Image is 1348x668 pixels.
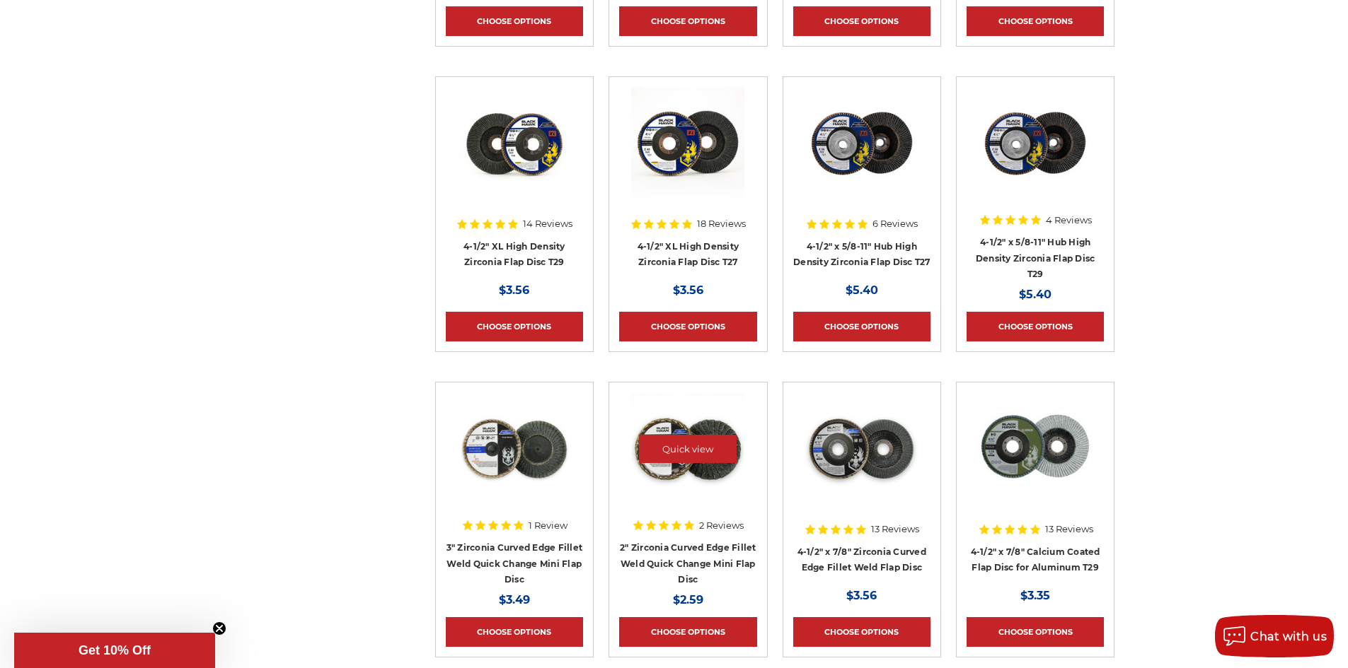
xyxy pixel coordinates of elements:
[871,525,919,534] span: 13 Reviews
[793,312,931,341] a: Choose Options
[805,392,918,505] img: Black Hawk Abrasives 4.5 inch curved edge flap disc
[1019,288,1052,301] span: $5.40
[805,87,918,200] img: high density flap disc with screw hub
[793,241,931,268] a: 4-1/2" x 5/8-11" Hub High Density Zirconia Flap Disc T27
[523,219,572,228] span: 14 Reviews
[793,6,931,36] a: Choose Options
[14,633,215,668] div: Get 10% OffClose teaser
[620,542,756,585] a: 2" Zirconia Curved Edge Fillet Weld Quick Change Mini Flap Disc
[967,392,1104,529] a: BHA 4-1/2 Inch Flap Disc for Aluminum
[447,542,583,585] a: 3" Zirconia Curved Edge Fillet Weld Quick Change Mini Flap Disc
[619,392,756,529] a: BHA 2 inch mini curved edge quick change flap discs
[1045,525,1093,534] span: 13 Reviews
[463,241,565,268] a: 4-1/2" XL High Density Zirconia Flap Disc T29
[619,6,756,36] a: Choose Options
[446,617,583,647] a: Choose Options
[793,392,931,529] a: Black Hawk Abrasives 4.5 inch curved edge flap disc
[846,283,878,297] span: $5.40
[673,283,703,297] span: $3.56
[872,219,918,228] span: 6 Reviews
[967,617,1104,647] a: Choose Options
[793,87,931,224] a: high density flap disc with screw hub
[631,87,744,200] img: 4-1/2" XL High Density Zirconia Flap Disc T27
[673,593,703,607] span: $2.59
[619,87,756,224] a: 4-1/2" XL High Density Zirconia Flap Disc T27
[212,621,226,635] button: Close teaser
[631,392,744,505] img: BHA 2 inch mini curved edge quick change flap discs
[699,521,744,530] span: 2 Reviews
[458,392,571,505] img: BHA 3 inch quick change curved edge flap discs
[1215,615,1334,657] button: Chat with us
[1046,216,1092,225] span: 4 Reviews
[979,87,1092,200] img: Zirconia flap disc with screw hub
[979,392,1092,505] img: BHA 4-1/2 Inch Flap Disc for Aluminum
[976,237,1095,279] a: 4-1/2" x 5/8-11" Hub High Density Zirconia Flap Disc T29
[446,312,583,341] a: Choose Options
[619,617,756,647] a: Choose Options
[971,546,1100,573] a: 4-1/2" x 7/8" Calcium Coated Flap Disc for Aluminum T29
[499,593,530,607] span: $3.49
[458,87,571,200] img: 4-1/2" XL High Density Zirconia Flap Disc T29
[638,241,739,268] a: 4-1/2" XL High Density Zirconia Flap Disc T27
[793,617,931,647] a: Choose Options
[1020,589,1050,602] span: $3.35
[446,87,583,224] a: 4-1/2" XL High Density Zirconia Flap Disc T29
[846,589,877,602] span: $3.56
[529,521,568,530] span: 1 Review
[446,6,583,36] a: Choose Options
[967,312,1104,341] a: Choose Options
[446,392,583,529] a: BHA 3 inch quick change curved edge flap discs
[797,546,926,573] a: 4-1/2" x 7/8" Zirconia Curved Edge Fillet Weld Flap Disc
[639,435,737,463] a: Quick view
[499,283,529,297] span: $3.56
[1250,630,1327,643] span: Chat with us
[967,87,1104,224] a: Zirconia flap disc with screw hub
[967,6,1104,36] a: Choose Options
[697,219,746,228] span: 18 Reviews
[79,643,151,657] span: Get 10% Off
[619,312,756,341] a: Choose Options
